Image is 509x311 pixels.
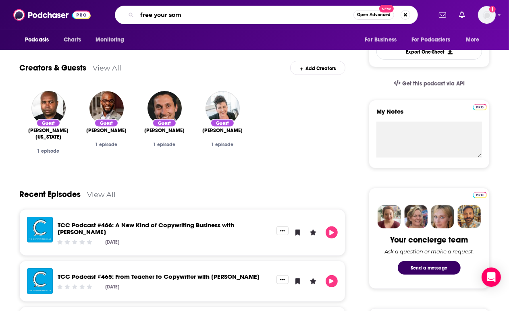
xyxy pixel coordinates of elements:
div: Open Intercom Messenger [482,267,501,287]
div: [DATE] [105,239,119,245]
span: Logged in as JohnJMudgett [478,6,496,24]
img: TCC Podcast #465: From Teacher to Copywriter with Meredith Cooley [27,268,53,294]
button: open menu [406,32,462,48]
a: Charts [58,32,86,48]
span: Podcasts [25,34,49,46]
div: Community Rating: 0 out of 5 [56,239,93,245]
div: 1 episode [26,148,71,154]
img: Barbara Profile [404,205,428,228]
span: New [379,5,394,12]
span: More [466,34,480,46]
a: TCC Podcast #465: From Teacher to Copywriter with Meredith Cooley [58,273,260,280]
button: Show profile menu [478,6,496,24]
a: Recent Episodes [19,189,81,199]
img: Podchaser Pro [473,104,487,110]
button: open menu [19,32,59,48]
a: James Wedmore [144,127,185,134]
button: Play [326,275,338,287]
div: Guest [36,119,60,127]
button: Bookmark Episode [292,275,304,287]
a: Jude Charles [86,127,127,134]
span: [PERSON_NAME] [202,127,243,134]
a: Pro website [473,191,487,198]
a: Get this podcast via API [387,74,471,93]
a: Show notifications dropdown [436,8,449,22]
a: View All [87,190,116,199]
img: Helen Tremethick [206,91,240,125]
button: Play [326,226,338,238]
img: Jon Profile [457,205,481,228]
span: For Podcasters [411,34,450,46]
button: Open AdvancedNew [353,10,394,20]
div: Guest [94,119,118,127]
svg: Add a profile image [489,6,496,12]
div: Search podcasts, credits, & more... [115,6,418,24]
div: Guest [210,119,235,127]
span: For Business [365,34,397,46]
span: [PERSON_NAME][US_STATE] [26,127,71,140]
img: TCC Podcast #466: A New Kind of Copywriting Business with Krystle Church [27,217,53,243]
div: 1 episode [200,142,245,147]
img: Glynn Washington [31,91,66,125]
a: Helen Tremethick [202,127,243,134]
button: open menu [90,32,135,48]
button: Show More Button [276,226,289,235]
span: Charts [64,34,81,46]
div: Ask a question or make a request. [384,248,474,255]
img: Jules Profile [431,205,454,228]
img: James Wedmore [148,91,182,125]
button: Show More Button [276,275,289,284]
img: Jude Charles [89,91,124,125]
button: Leave a Rating [307,226,319,238]
button: Send a message [398,261,461,275]
input: Search podcasts, credits, & more... [137,8,353,21]
div: 1 episode [142,142,187,147]
span: [PERSON_NAME] [144,127,185,134]
div: Guest [152,119,177,127]
a: TCC Podcast #466: A New Kind of Copywriting Business with Krystle Church [58,221,234,236]
label: My Notes [376,108,482,122]
img: Sydney Profile [378,205,401,228]
a: Pro website [473,103,487,110]
a: Show notifications dropdown [456,8,468,22]
div: Add Creators [290,61,345,75]
img: User Profile [478,6,496,24]
div: [DATE] [105,284,119,290]
div: 1 episode [84,142,129,147]
img: Podchaser Pro [473,192,487,198]
span: Open Advanced [357,13,391,17]
a: Glynn Washington [26,127,71,140]
div: Your concierge team [391,235,468,245]
a: View All [93,64,121,72]
span: [PERSON_NAME] [86,127,127,134]
span: Monitoring [96,34,124,46]
span: Get this podcast via API [402,80,465,87]
button: open menu [359,32,407,48]
button: Leave a Rating [307,275,319,287]
div: Community Rating: 0 out of 5 [56,284,93,290]
button: Export One-Sheet [376,44,482,60]
button: Bookmark Episode [292,226,304,238]
img: Podchaser - Follow, Share and Rate Podcasts [13,7,91,23]
a: Creators & Guests [19,63,86,73]
button: open menu [460,32,490,48]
